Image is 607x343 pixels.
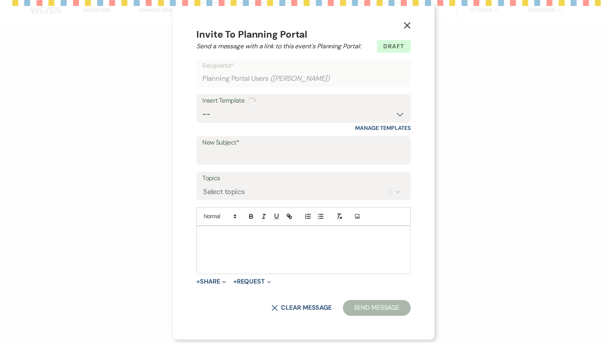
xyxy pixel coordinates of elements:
[202,137,405,149] label: New Subject*
[196,278,200,285] span: +
[355,124,411,131] a: Manage Templates
[202,95,405,107] div: Insert Template
[270,73,330,84] span: ( [PERSON_NAME] )
[202,71,405,86] div: Planning Portal Users
[203,186,244,197] div: Select topics
[377,40,411,53] span: Draft
[196,42,411,51] h2: Send a message with a link to this event's Planning Portal:
[202,61,405,71] p: Recipients*
[343,300,411,316] button: Send Message
[202,173,405,184] label: Topics
[233,278,237,285] span: +
[233,278,271,285] button: Request
[196,27,411,42] h4: Invite To Planning Portal
[271,305,332,311] button: Clear message
[248,97,255,105] img: loading spinner
[196,278,226,285] button: Share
